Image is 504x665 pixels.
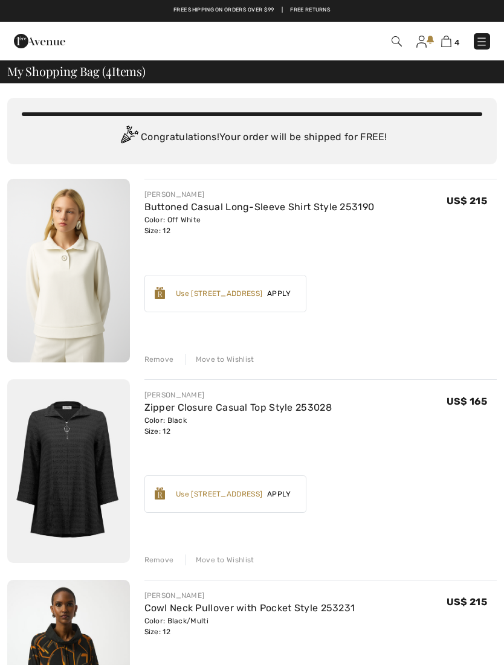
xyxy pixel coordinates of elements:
[14,34,65,46] a: 1ère Avenue
[282,6,283,14] span: |
[144,602,355,614] a: Cowl Neck Pullover with Pocket Style 253231
[290,6,331,14] a: Free Returns
[144,189,375,200] div: [PERSON_NAME]
[14,29,65,53] img: 1ère Avenue
[117,126,141,150] img: Congratulation2.svg
[447,396,487,407] span: US$ 165
[173,6,274,14] a: Free shipping on orders over $99
[144,415,332,437] div: Color: Black Size: 12
[144,615,355,637] div: Color: Black/Multi Size: 12
[144,554,174,565] div: Remove
[7,179,130,362] img: Buttoned Casual Long-Sleeve Shirt Style 253190
[155,487,166,500] img: Reward-Logo.svg
[262,489,296,500] span: Apply
[7,65,146,77] span: My Shopping Bag ( Items)
[416,36,427,48] img: My Info
[144,201,375,213] a: Buttoned Casual Long-Sleeve Shirt Style 253190
[144,390,332,400] div: [PERSON_NAME]
[447,195,487,207] span: US$ 215
[106,62,112,78] span: 4
[441,34,459,48] a: 4
[454,38,459,47] span: 4
[392,36,402,47] img: Search
[144,354,174,365] div: Remove
[155,287,166,299] img: Reward-Logo.svg
[186,554,254,565] div: Move to Wishlist
[22,126,482,150] div: Congratulations! Your order will be shipped for FREE!
[186,354,254,365] div: Move to Wishlist
[144,214,375,236] div: Color: Off White Size: 12
[476,36,488,48] img: Menu
[441,36,451,47] img: Shopping Bag
[7,379,130,563] img: Zipper Closure Casual Top Style 253028
[447,596,487,608] span: US$ 215
[144,590,355,601] div: [PERSON_NAME]
[144,402,332,413] a: Zipper Closure Casual Top Style 253028
[262,288,296,299] span: Apply
[176,489,262,500] div: Use [STREET_ADDRESS]
[176,288,262,299] div: Use [STREET_ADDRESS]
